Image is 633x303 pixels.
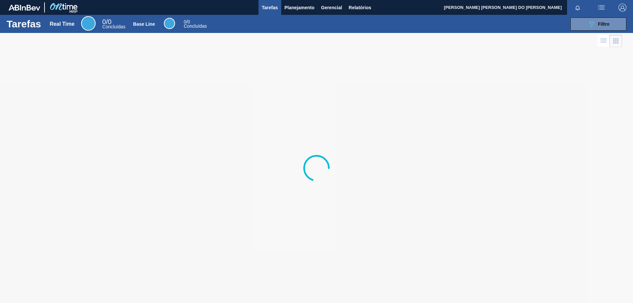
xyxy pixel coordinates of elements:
div: Base Line [184,20,207,28]
div: Real Time [102,19,125,29]
span: Concluídas [184,23,207,29]
span: / 0 [102,18,111,25]
img: Logout [618,4,626,12]
span: Filtro [598,21,610,27]
h1: Tarefas [7,20,41,28]
div: Base Line [164,18,175,29]
div: Real Time [81,16,96,31]
div: Real Time [50,21,75,27]
img: TNhmsLtSVTkK8tSr43FrP2fwEKptu5GPRR3wAAAABJRU5ErkJggg== [9,5,40,11]
span: 0 [102,18,106,25]
span: / 0 [184,19,190,24]
img: userActions [597,4,605,12]
span: 0 [184,19,186,24]
button: Notificações [567,3,588,12]
span: Planejamento [285,4,315,12]
div: Base Line [133,21,155,27]
span: Tarefas [262,4,278,12]
span: Concluídas [102,24,125,29]
span: Gerencial [321,4,342,12]
span: Relatórios [349,4,371,12]
button: Filtro [570,17,626,31]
